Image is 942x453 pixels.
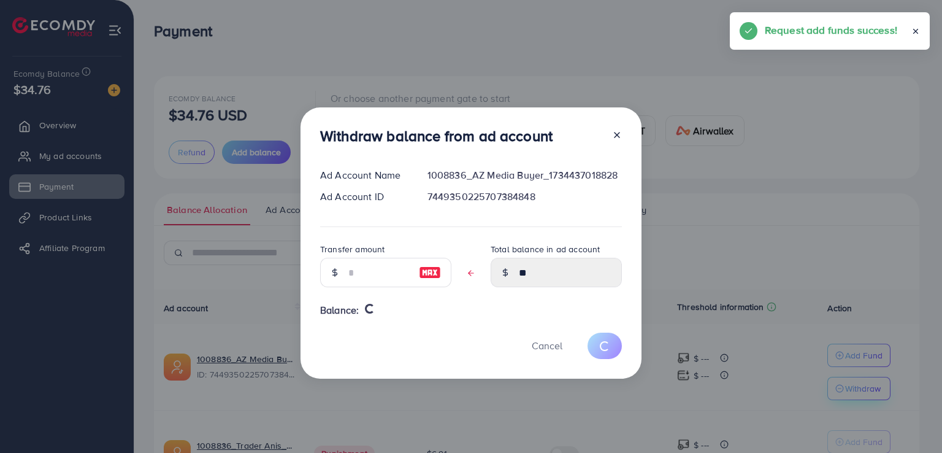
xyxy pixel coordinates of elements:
img: image [419,265,441,280]
div: 7449350225707384848 [418,190,632,204]
div: Ad Account Name [310,168,418,182]
div: Ad Account ID [310,190,418,204]
label: Total balance in ad account [491,243,600,255]
h3: Withdraw balance from ad account [320,127,553,145]
span: Cancel [532,339,562,352]
label: Transfer amount [320,243,385,255]
button: Cancel [516,333,578,359]
iframe: Chat [890,398,933,444]
h5: Request add funds success! [765,22,897,38]
div: 1008836_AZ Media Buyer_1734437018828 [418,168,632,182]
span: Balance: [320,303,359,317]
